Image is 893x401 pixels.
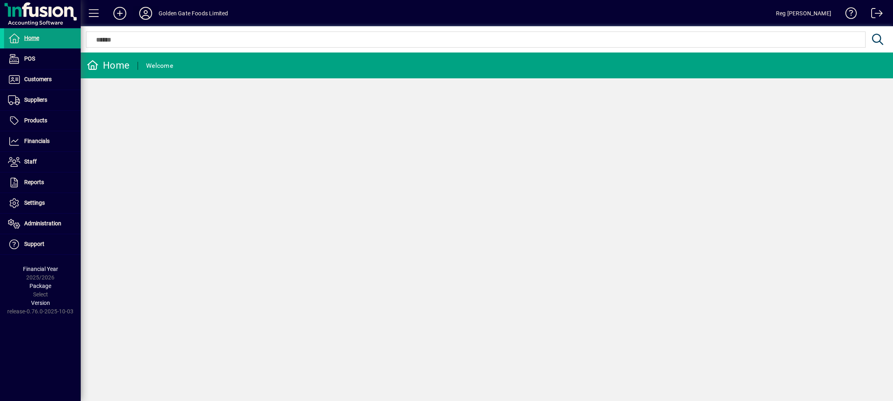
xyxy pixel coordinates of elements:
[776,7,831,20] div: Reg [PERSON_NAME]
[4,193,81,213] a: Settings
[4,69,81,90] a: Customers
[4,131,81,151] a: Financials
[24,220,61,227] span: Administration
[865,2,883,28] a: Logout
[24,117,47,124] span: Products
[24,241,44,247] span: Support
[24,35,39,41] span: Home
[24,97,47,103] span: Suppliers
[29,283,51,289] span: Package
[87,59,130,72] div: Home
[4,111,81,131] a: Products
[24,76,52,82] span: Customers
[4,90,81,110] a: Suppliers
[23,266,58,272] span: Financial Year
[4,172,81,193] a: Reports
[24,138,50,144] span: Financials
[24,158,37,165] span: Staff
[4,214,81,234] a: Administration
[146,59,173,72] div: Welcome
[159,7,228,20] div: Golden Gate Foods Limited
[31,300,50,306] span: Version
[24,199,45,206] span: Settings
[133,6,159,21] button: Profile
[24,55,35,62] span: POS
[4,49,81,69] a: POS
[839,2,857,28] a: Knowledge Base
[4,152,81,172] a: Staff
[4,234,81,254] a: Support
[24,179,44,185] span: Reports
[107,6,133,21] button: Add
